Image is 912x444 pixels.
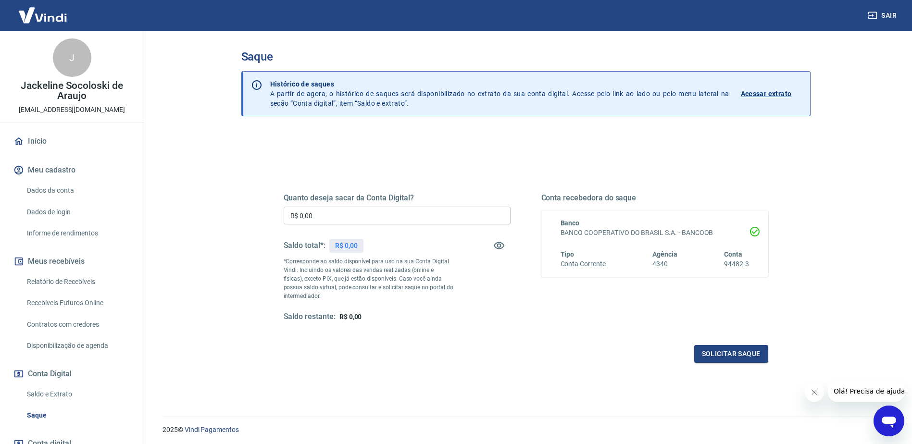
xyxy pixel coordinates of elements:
h6: 94482-3 [724,259,749,269]
a: Dados da conta [23,181,132,200]
img: Vindi [12,0,74,30]
a: Relatório de Recebíveis [23,272,132,292]
h5: Conta recebedora do saque [541,193,768,203]
span: R$ 0,00 [339,313,362,321]
a: Saldo e Extrato [23,384,132,404]
p: 2025 © [162,425,889,435]
a: Informe de rendimentos [23,223,132,243]
h5: Quanto deseja sacar da Conta Digital? [284,193,511,203]
button: Meu cadastro [12,160,132,181]
p: A partir de agora, o histórico de saques será disponibilizado no extrato da sua conta digital. Ac... [270,79,729,108]
button: Solicitar saque [694,345,768,363]
span: Conta [724,250,742,258]
p: *Corresponde ao saldo disponível para uso na sua Conta Digital Vindi. Incluindo os valores das ve... [284,257,454,300]
a: Início [12,131,132,152]
a: Dados de login [23,202,132,222]
p: R$ 0,00 [335,241,358,251]
h3: Saque [241,50,811,63]
a: Acessar extrato [741,79,802,108]
h5: Saldo restante: [284,312,336,322]
h6: 4340 [652,259,677,269]
h6: BANCO COOPERATIVO DO BRASIL S.A. - BANCOOB [561,228,749,238]
button: Conta Digital [12,363,132,384]
p: Histórico de saques [270,79,729,89]
div: J [53,38,91,77]
a: Vindi Pagamentos [185,426,239,433]
p: Acessar extrato [741,89,792,99]
a: Disponibilização de agenda [23,336,132,356]
h5: Saldo total*: [284,241,325,250]
span: Agência [652,250,677,258]
a: Saque [23,406,132,425]
span: Olá! Precisa de ajuda? [6,7,81,14]
iframe: Fechar mensagem [805,382,824,402]
span: Tipo [561,250,575,258]
a: Recebíveis Futuros Online [23,293,132,313]
h6: Conta Corrente [561,259,606,269]
p: [EMAIL_ADDRESS][DOMAIN_NAME] [19,105,125,115]
p: Jackeline Socoloski de Araujo [8,81,136,101]
button: Sair [866,7,900,25]
iframe: Mensagem da empresa [828,381,904,402]
button: Meus recebíveis [12,251,132,272]
a: Contratos com credores [23,315,132,334]
span: Banco [561,219,580,227]
iframe: Botão para abrir a janela de mensagens [874,406,904,436]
